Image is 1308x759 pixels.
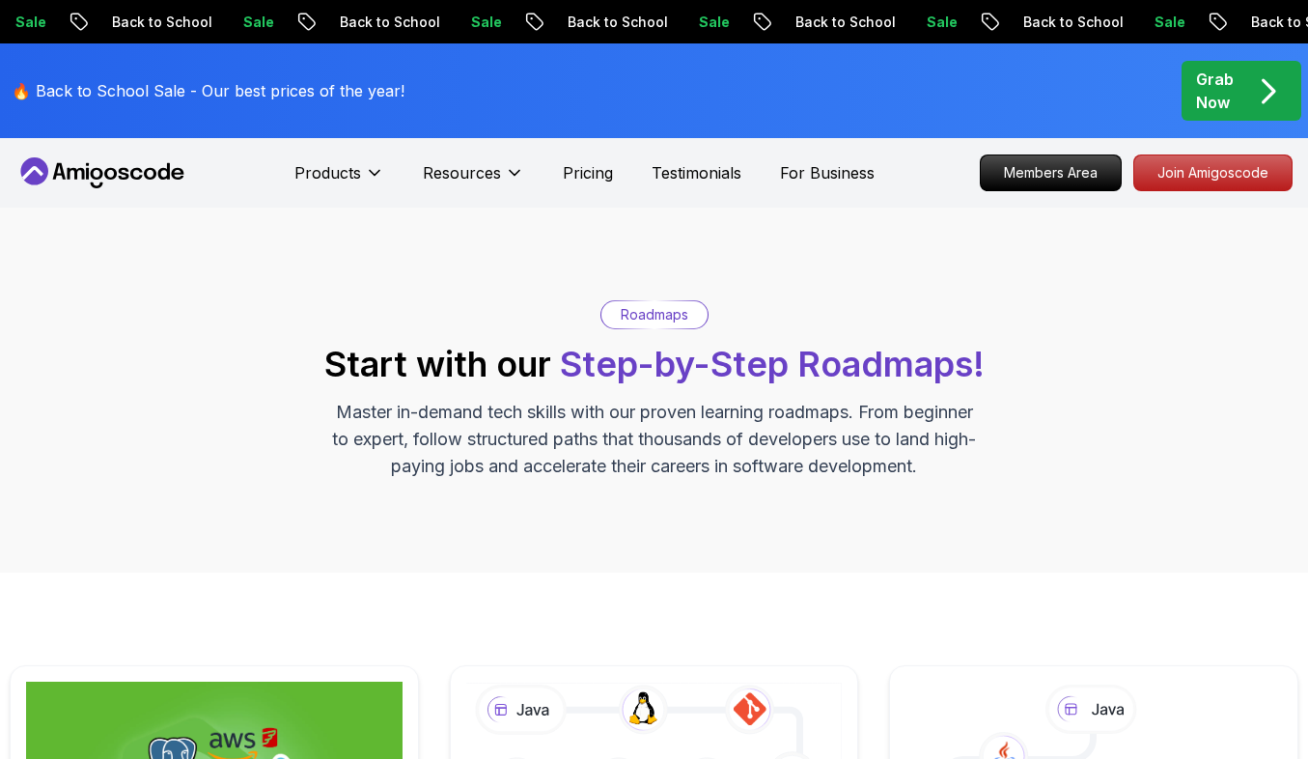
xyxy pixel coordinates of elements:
p: Members Area [981,155,1121,190]
span: Step-by-Step Roadmaps! [560,343,985,385]
p: Join Amigoscode [1134,155,1292,190]
p: Back to School [1006,13,1137,32]
a: Pricing [563,161,613,184]
p: Sale [454,13,515,32]
button: Resources [423,161,524,200]
p: Sale [226,13,288,32]
p: Sale [682,13,743,32]
p: Resources [423,161,501,184]
button: Products [294,161,384,200]
p: Roadmaps [621,305,688,324]
p: Grab Now [1196,68,1234,114]
p: 🔥 Back to School Sale - Our best prices of the year! [12,79,404,102]
p: Products [294,161,361,184]
h2: Start with our [324,345,985,383]
p: Back to School [778,13,909,32]
p: Sale [909,13,971,32]
a: Join Amigoscode [1133,155,1293,191]
p: Sale [1137,13,1199,32]
p: Back to School [95,13,226,32]
p: Master in-demand tech skills with our proven learning roadmaps. From beginner to expert, follow s... [330,399,979,480]
p: Back to School [550,13,682,32]
a: For Business [780,161,875,184]
p: Back to School [322,13,454,32]
a: Members Area [980,155,1122,191]
a: Testimonials [652,161,741,184]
